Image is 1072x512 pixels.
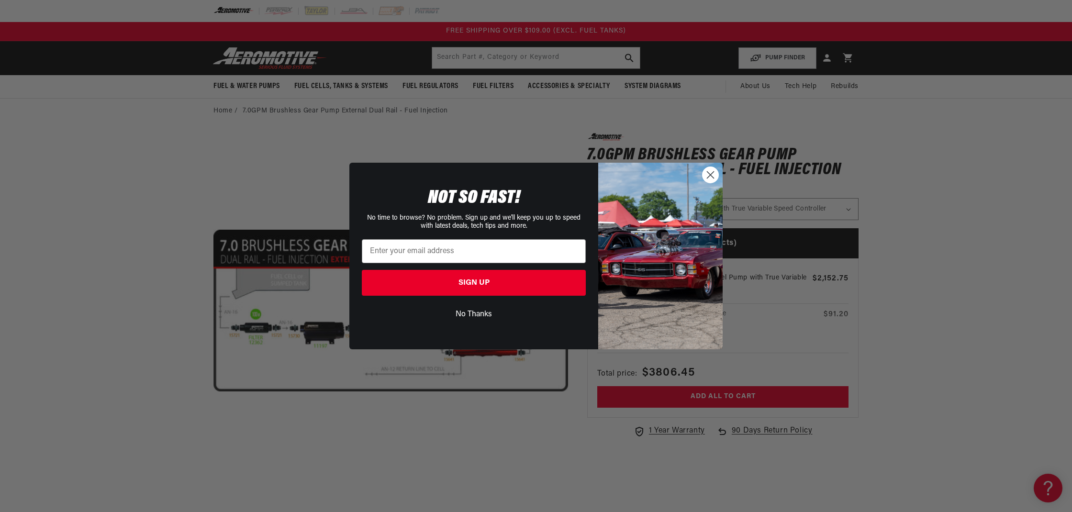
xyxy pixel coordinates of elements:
input: Enter your email address [362,239,586,263]
img: 85cdd541-2605-488b-b08c-a5ee7b438a35.jpeg [598,163,723,349]
span: No time to browse? No problem. Sign up and we'll keep you up to speed with latest deals, tech tip... [367,214,581,230]
button: SIGN UP [362,270,586,296]
button: No Thanks [362,305,586,323]
button: Close dialog [702,167,719,183]
span: NOT SO FAST! [428,189,520,208]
